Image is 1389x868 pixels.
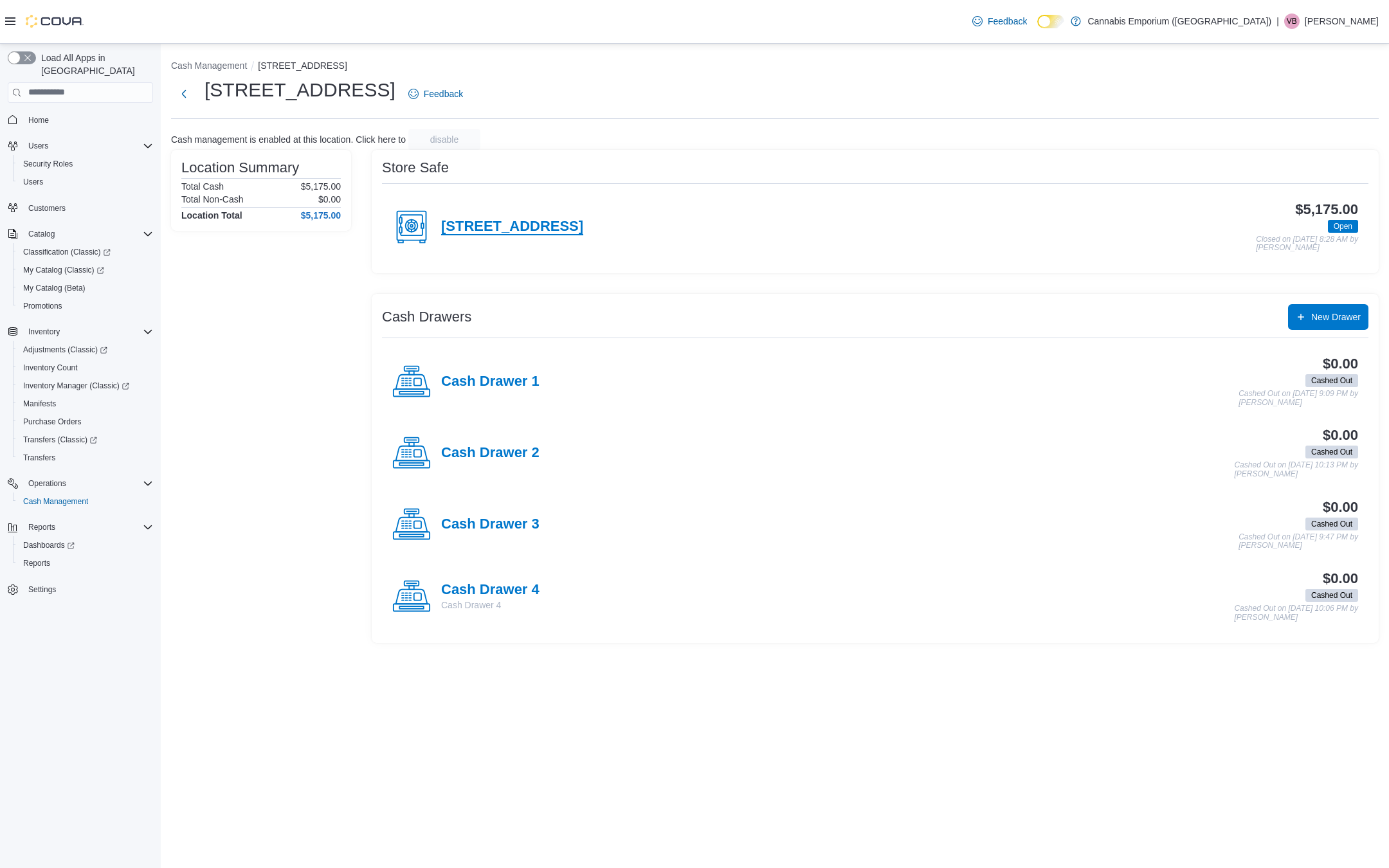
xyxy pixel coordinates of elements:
[1311,311,1361,323] span: New Drawer
[23,200,153,216] span: Customers
[1087,14,1271,29] p: Cannabis Emporium ([GEOGRAPHIC_DATA])
[181,160,299,176] h3: Location Summary
[28,327,60,337] span: Inventory
[18,360,153,375] span: Inventory Count
[1295,202,1358,217] h3: $5,175.00
[204,77,395,103] h1: [STREET_ADDRESS]
[18,414,87,429] a: Purchase Orders
[18,342,153,357] span: Adjustments (Classic)
[23,283,86,293] span: My Catalog (Beta)
[13,173,158,191] button: Users
[23,399,56,409] span: Manifests
[23,496,88,507] span: Cash Management
[18,244,116,260] a: Classification (Classic)
[1305,14,1379,29] p: [PERSON_NAME]
[23,226,60,242] button: Catalog
[171,134,406,145] p: Cash management is enabled at this location. Click here to
[23,177,43,187] span: Users
[23,138,153,154] span: Users
[28,203,66,213] span: Customers
[13,536,158,554] a: Dashboards
[382,309,471,325] h3: Cash Drawers
[1284,14,1300,29] div: Victoria Buono
[3,518,158,536] button: Reports
[1334,221,1352,232] span: Open
[18,396,61,411] a: Manifests
[967,8,1032,34] a: Feedback
[18,450,60,466] a: Transfers
[3,137,158,155] button: Users
[23,381,129,391] span: Inventory Manager (Classic)
[23,558,50,568] span: Reports
[3,580,158,599] button: Settings
[8,105,153,633] nav: Complex example
[18,396,153,411] span: Manifests
[23,520,153,535] span: Reports
[1311,446,1352,458] span: Cashed Out
[18,262,109,278] a: My Catalog (Classic)
[28,115,49,125] span: Home
[13,395,158,413] button: Manifests
[18,450,153,466] span: Transfers
[1239,390,1358,407] p: Cashed Out on [DATE] 9:09 PM by [PERSON_NAME]
[301,210,341,221] h4: $5,175.00
[1288,304,1368,330] button: New Drawer
[441,599,540,611] p: Cash Drawer 4
[18,378,134,393] a: Inventory Manager (Classic)
[18,298,68,314] a: Promotions
[26,15,84,28] img: Cova
[23,113,54,128] a: Home
[1234,461,1358,478] p: Cashed Out on [DATE] 10:13 PM by [PERSON_NAME]
[23,476,153,491] span: Operations
[18,156,153,172] span: Security Roles
[1256,235,1358,253] p: Closed on [DATE] 8:28 AM by [PERSON_NAME]
[23,476,71,491] button: Operations
[408,129,480,150] button: disable
[18,262,153,278] span: My Catalog (Classic)
[13,554,158,572] button: Reports
[1239,533,1358,550] p: Cashed Out on [DATE] 9:47 PM by [PERSON_NAME]
[1234,604,1358,622] p: Cashed Out on [DATE] 10:06 PM by [PERSON_NAME]
[403,81,468,107] a: Feedback
[1305,446,1358,458] span: Cashed Out
[1305,374,1358,387] span: Cashed Out
[23,345,107,355] span: Adjustments (Classic)
[1323,428,1358,443] h3: $0.00
[13,261,158,279] a: My Catalog (Classic)
[18,280,91,296] a: My Catalog (Beta)
[23,159,73,169] span: Security Roles
[3,475,158,493] button: Operations
[1311,518,1352,530] span: Cashed Out
[988,15,1027,28] span: Feedback
[18,432,102,448] a: Transfers (Classic)
[424,87,463,100] span: Feedback
[23,301,62,311] span: Promotions
[13,297,158,315] button: Promotions
[13,493,158,511] button: Cash Management
[13,155,158,173] button: Security Roles
[18,556,55,571] a: Reports
[3,323,158,341] button: Inventory
[318,194,341,204] p: $0.00
[1323,500,1358,515] h3: $0.00
[28,522,55,532] span: Reports
[23,363,78,373] span: Inventory Count
[18,156,78,172] a: Security Roles
[23,324,153,339] span: Inventory
[13,243,158,261] a: Classification (Classic)
[171,59,1379,75] nav: An example of EuiBreadcrumbs
[28,584,56,595] span: Settings
[23,520,60,535] button: Reports
[382,160,449,176] h3: Store Safe
[36,51,153,77] span: Load All Apps in [GEOGRAPHIC_DATA]
[23,581,153,597] span: Settings
[1323,571,1358,586] h3: $0.00
[258,60,347,71] button: [STREET_ADDRESS]
[23,453,55,463] span: Transfers
[23,417,82,427] span: Purchase Orders
[18,174,48,190] a: Users
[1037,28,1038,29] span: Dark Mode
[23,226,153,242] span: Catalog
[13,341,158,359] a: Adjustments (Classic)
[23,138,53,154] button: Users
